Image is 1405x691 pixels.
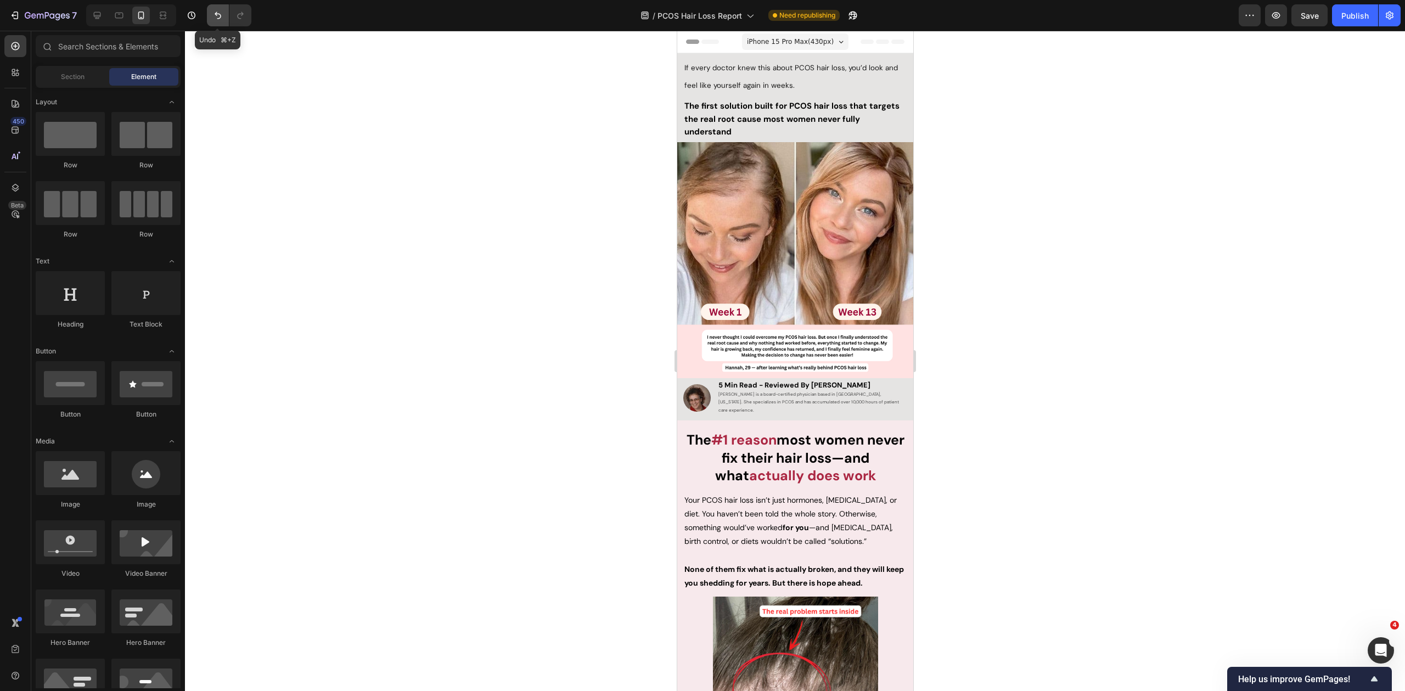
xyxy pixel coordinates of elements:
button: Publish [1332,4,1378,26]
div: Row [36,229,105,239]
div: Row [111,229,181,239]
div: Heading [36,319,105,329]
input: Search Sections & Elements [36,35,181,57]
div: Image [36,499,105,509]
div: Undo/Redo [207,4,251,26]
div: Text Block [111,319,181,329]
div: Image [111,499,181,509]
div: Video Banner [111,569,181,578]
div: Hero Banner [111,638,181,648]
div: Button [36,409,105,419]
span: Button [36,346,56,356]
iframe: Intercom live chat [1368,637,1394,664]
div: Button [111,409,181,419]
span: / [653,10,655,21]
span: Media [36,436,55,446]
span: Text [36,256,49,266]
div: Hero Banner [36,638,105,648]
button: Show survey - Help us improve GemPages! [1238,672,1381,686]
span: 4 [1390,621,1399,630]
span: Help us improve GemPages! [1238,674,1368,684]
span: Toggle open [163,93,181,111]
div: Publish [1341,10,1369,21]
div: Beta [8,201,26,210]
span: Section [61,72,85,82]
span: Toggle open [163,432,181,450]
div: Video [36,569,105,578]
button: 7 [4,4,82,26]
span: PCOS Hair Loss Report [657,10,742,21]
iframe: Design area [677,31,913,691]
span: Toggle open [163,252,181,270]
span: Element [131,72,156,82]
span: Layout [36,97,57,107]
div: Row [111,160,181,170]
p: 7 [72,9,77,22]
button: Save [1291,4,1328,26]
div: 450 [10,117,26,126]
span: Save [1301,11,1319,20]
span: Toggle open [163,342,181,360]
div: Row [36,160,105,170]
span: Need republishing [779,10,835,20]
